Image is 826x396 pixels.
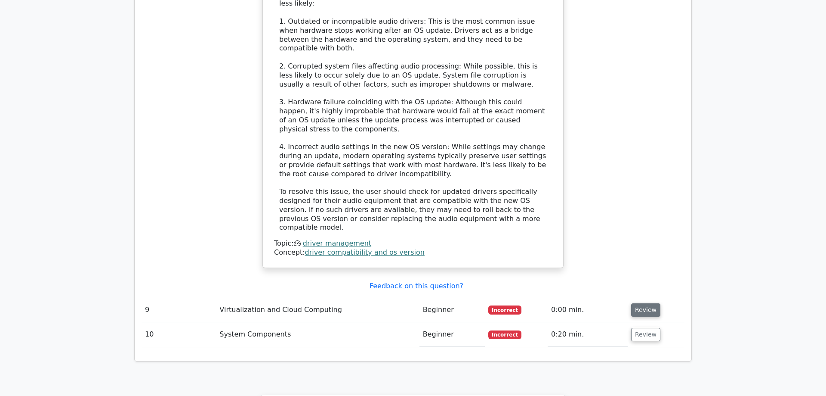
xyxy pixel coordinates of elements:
[142,322,216,347] td: 10
[488,331,521,339] span: Incorrect
[216,322,419,347] td: System Components
[370,282,463,290] a: Feedback on this question?
[488,306,521,314] span: Incorrect
[548,298,628,322] td: 0:00 min.
[305,248,425,256] a: driver compatibility and os version
[216,298,419,322] td: Virtualization and Cloud Computing
[419,322,485,347] td: Beginner
[274,239,552,248] div: Topic:
[142,298,216,322] td: 9
[274,248,552,257] div: Concept:
[303,239,371,247] a: driver management
[548,322,628,347] td: 0:20 min.
[631,328,660,341] button: Review
[419,298,485,322] td: Beginner
[631,303,660,317] button: Review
